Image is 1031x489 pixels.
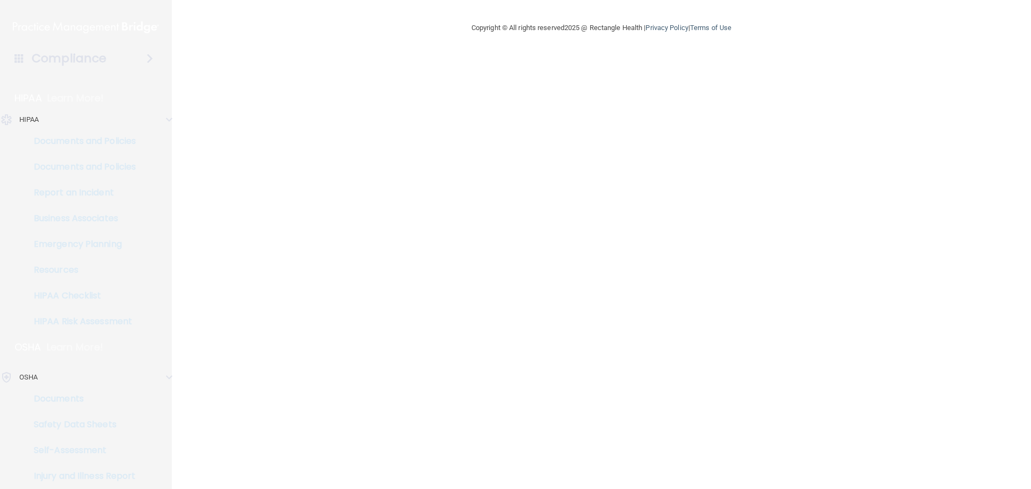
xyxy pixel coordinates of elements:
p: Resources [7,265,154,275]
img: PMB logo [13,17,159,38]
a: Privacy Policy [645,24,688,32]
h4: Compliance [32,51,106,66]
p: Safety Data Sheets [7,419,154,430]
p: Documents and Policies [7,136,154,147]
p: HIPAA Checklist [7,290,154,301]
p: Learn More! [47,341,104,354]
p: HIPAA [14,92,42,105]
p: Report an Incident [7,187,154,198]
p: Emergency Planning [7,239,154,250]
p: Documents and Policies [7,162,154,172]
p: Business Associates [7,213,154,224]
p: Injury and Illness Report [7,471,154,481]
p: HIPAA Risk Assessment [7,316,154,327]
p: Documents [7,393,154,404]
p: OSHA [19,371,38,384]
div: Copyright © All rights reserved 2025 @ Rectangle Health | | [405,11,797,45]
p: Self-Assessment [7,445,154,456]
p: HIPAA [19,113,39,126]
a: Terms of Use [690,24,731,32]
p: Learn More! [47,92,104,105]
p: OSHA [14,341,41,354]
